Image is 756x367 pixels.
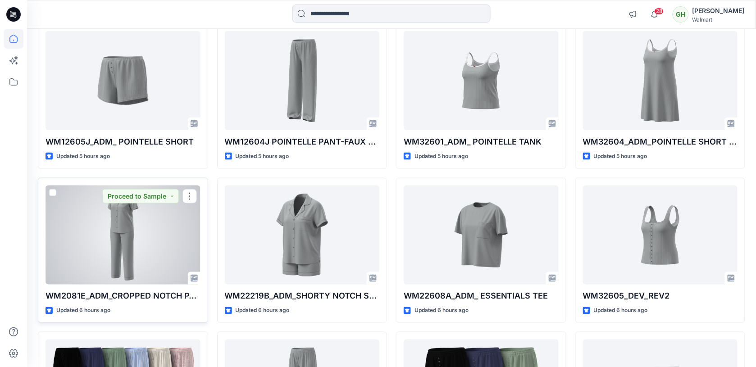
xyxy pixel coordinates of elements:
a: WM22608A_ADM_ ESSENTIALS TEE [404,186,559,285]
p: WM32605_DEV_REV2 [583,290,738,303]
a: WM22219B_ADM_SHORTY NOTCH SET [225,186,380,285]
p: Updated 5 hours ago [414,152,468,161]
a: WM12605J_ADM_ POINTELLE SHORT [46,31,200,130]
span: 28 [654,8,664,15]
p: Updated 5 hours ago [594,152,647,161]
p: WM2081E_ADM_CROPPED NOTCH PJ SET WITH STRAIGHT HEM TOP [46,290,200,303]
p: WM22219B_ADM_SHORTY NOTCH SET [225,290,380,303]
p: WM32601_ADM_ POINTELLE TANK [404,136,559,148]
p: Updated 6 hours ago [594,306,648,316]
a: WM32601_ADM_ POINTELLE TANK [404,31,559,130]
div: Walmart [692,16,745,23]
p: Updated 6 hours ago [56,306,110,316]
p: WM12605J_ADM_ POINTELLE SHORT [46,136,200,148]
a: WM32605_DEV_REV2 [583,186,738,285]
p: Updated 6 hours ago [236,306,290,316]
p: Updated 5 hours ago [236,152,289,161]
p: Updated 6 hours ago [414,306,469,316]
div: GH [673,6,689,23]
a: WM32604_ADM_POINTELLE SHORT CHEMISE [583,31,738,130]
a: WM12604J POINTELLE PANT-FAUX FLY & BUTTONS + PICOT [225,31,380,130]
p: WM12604J POINTELLE PANT-FAUX FLY & BUTTONS + PICOT [225,136,380,148]
a: WM2081E_ADM_CROPPED NOTCH PJ SET WITH STRAIGHT HEM TOP [46,186,200,285]
p: Updated 5 hours ago [56,152,110,161]
p: WM32604_ADM_POINTELLE SHORT CHEMISE [583,136,738,148]
div: [PERSON_NAME] [692,5,745,16]
p: WM22608A_ADM_ ESSENTIALS TEE [404,290,559,303]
